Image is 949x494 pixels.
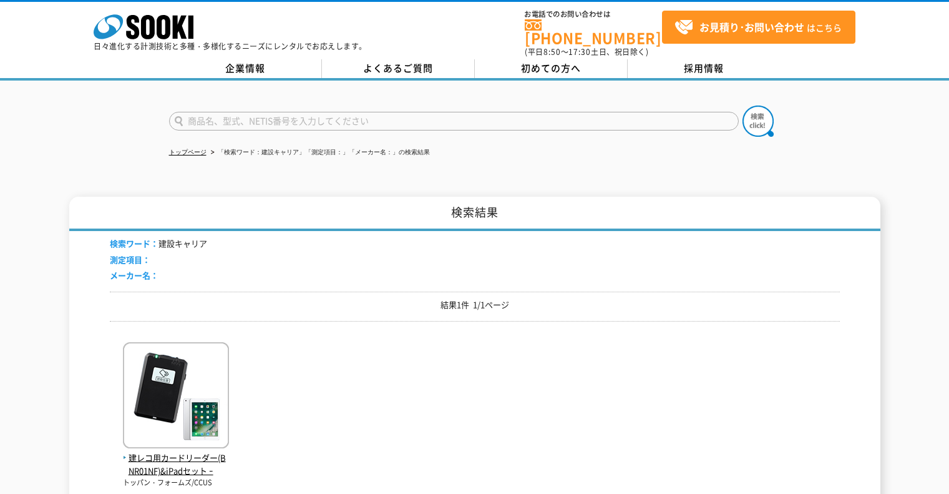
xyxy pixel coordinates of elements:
[69,197,880,231] h1: 検索結果
[94,42,367,50] p: 日々進化する計測技術と多種・多様化するニーズにレンタルでお応えします。
[475,59,628,78] a: 初めての方へ
[110,237,158,249] span: 検索ワード：
[123,478,229,488] p: トッパン・フォームズ/CCUS
[123,452,229,478] span: 建レコ用カードリーダー(BNR01NF)&iPadセット ｰ
[208,146,430,159] li: 「検索ワード：建設キャリア」「測定項目：」「メーカー名：」の検索結果
[123,438,229,477] a: 建レコ用カードリーダー(BNR01NF)&iPadセット ｰ
[169,59,322,78] a: 企業情報
[110,254,150,265] span: 測定項目：
[110,237,207,250] li: 建設キャリア
[110,269,158,281] span: メーカー名：
[628,59,781,78] a: 採用情報
[525,11,662,18] span: お電話でのお問い合わせは
[123,342,229,452] img: ｰ
[110,299,840,312] p: 結果1件 1/1ページ
[169,112,739,131] input: 商品名、型式、NETIS番号を入力してください
[568,46,591,57] span: 17:30
[674,18,842,37] span: はこちら
[742,106,774,137] img: btn_search.png
[322,59,475,78] a: よくあるご質問
[543,46,561,57] span: 8:50
[699,19,804,34] strong: お見積り･お問い合わせ
[521,61,581,75] span: 初めての方へ
[169,149,207,156] a: トップページ
[662,11,855,44] a: お見積り･お問い合わせはこちら
[525,46,648,57] span: (平日 ～ 土日、祝日除く)
[525,19,662,45] a: [PHONE_NUMBER]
